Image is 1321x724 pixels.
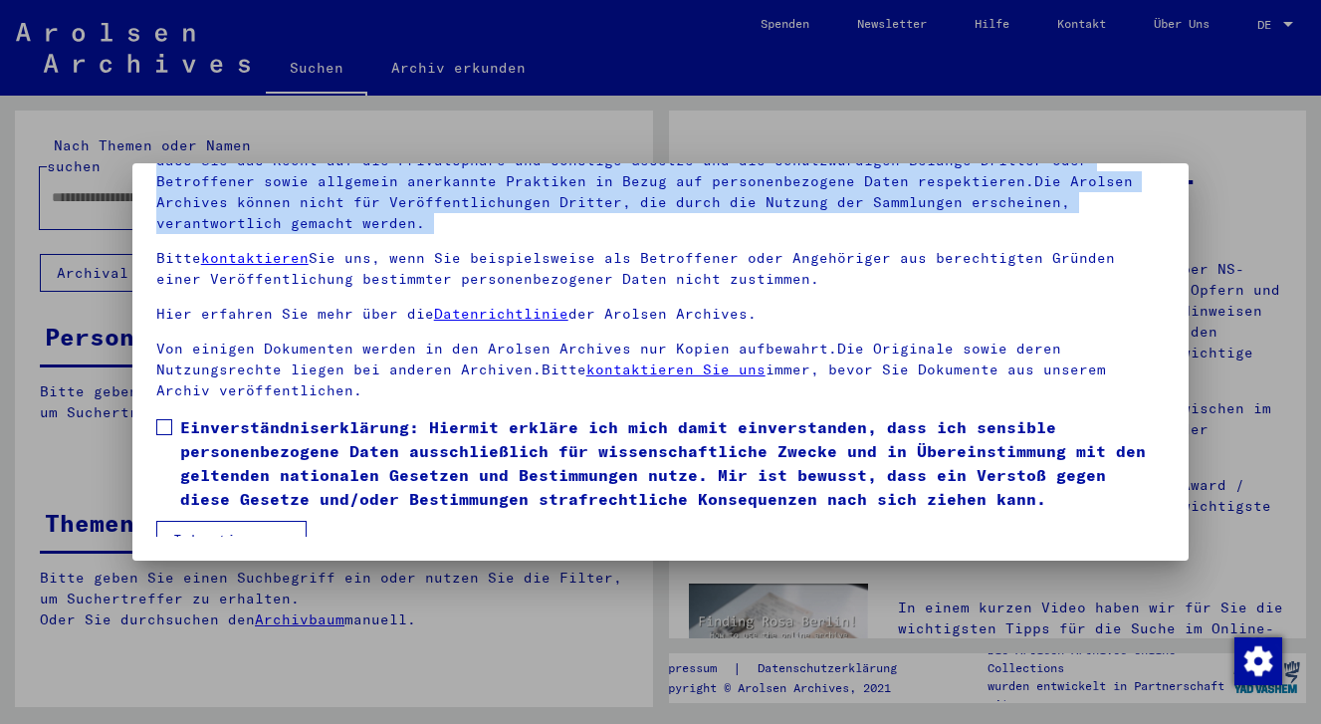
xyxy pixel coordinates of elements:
span: Einverständniserklärung: Hiermit erkläre ich mich damit einverstanden, dass ich sensible personen... [180,415,1166,511]
a: kontaktieren [201,249,309,267]
p: Bitte beachten Sie, dass dieses Portal über NS - Verfolgte sensible Daten zu identifizierten oder... [156,109,1166,234]
a: Datenrichtlinie [434,305,568,323]
img: Zustimmung ändern [1234,637,1282,685]
p: Bitte Sie uns, wenn Sie beispielsweise als Betroffener oder Angehöriger aus berechtigten Gründen ... [156,248,1166,290]
p: Von einigen Dokumenten werden in den Arolsen Archives nur Kopien aufbewahrt.Die Originale sowie d... [156,339,1166,401]
p: Hier erfahren Sie mehr über die der Arolsen Archives. [156,304,1166,325]
button: Ich stimme zu [156,521,307,559]
a: kontaktieren Sie uns [586,361,766,378]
